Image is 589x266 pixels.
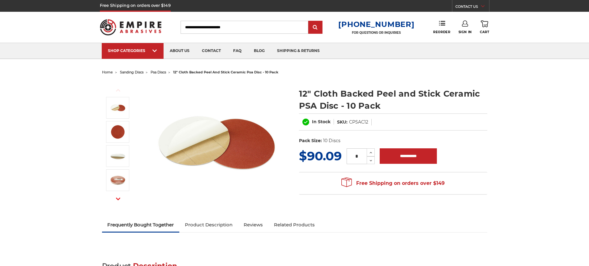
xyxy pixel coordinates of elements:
button: Next [111,192,126,206]
a: about us [164,43,196,59]
dt: Pack Size: [299,137,322,144]
span: Cart [480,30,489,34]
a: home [102,70,113,74]
img: ceramic psa sanding disc [110,124,126,140]
span: Reorder [433,30,450,34]
dd: CPSAC12 [349,119,368,125]
a: Related Products [268,218,320,232]
div: SHOP CATEGORIES [108,48,157,53]
p: FOR QUESTIONS OR INQUIRIES [338,31,414,35]
a: Reviews [238,218,268,232]
a: Product Description [179,218,238,232]
h1: 12" Cloth Backed Peel and Stick Ceramic PSA Disc - 10 Pack [299,88,487,112]
img: 8 inch self adhesive sanding disc ceramic [155,81,279,205]
span: Free Shipping on orders over $149 [341,177,445,190]
a: contact [196,43,227,59]
img: Empire Abrasives [100,15,162,39]
a: blog [248,43,271,59]
button: Previous [111,84,126,97]
a: sanding discs [120,70,143,74]
a: [PHONE_NUMBER] [338,20,414,29]
span: 12" cloth backed peel and stick ceramic psa disc - 10 pack [173,70,278,74]
span: In Stock [312,119,331,124]
a: faq [227,43,248,59]
a: Reorder [433,20,450,34]
a: shipping & returns [271,43,326,59]
span: $90.09 [299,148,342,164]
dt: SKU: [337,119,348,125]
img: Peel and stick PSA ceramic sanding discs [110,148,126,164]
img: ceramic psa sanding discs 10 pack [110,172,126,188]
span: Sign In [459,30,472,34]
dd: 10 Discs [323,137,340,144]
a: psa discs [151,70,166,74]
a: Cart [480,20,489,34]
input: Submit [309,21,322,34]
a: CONTACT US [455,3,489,12]
a: Frequently Bought Together [102,218,180,232]
img: 8 inch self adhesive sanding disc ceramic [110,100,126,116]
